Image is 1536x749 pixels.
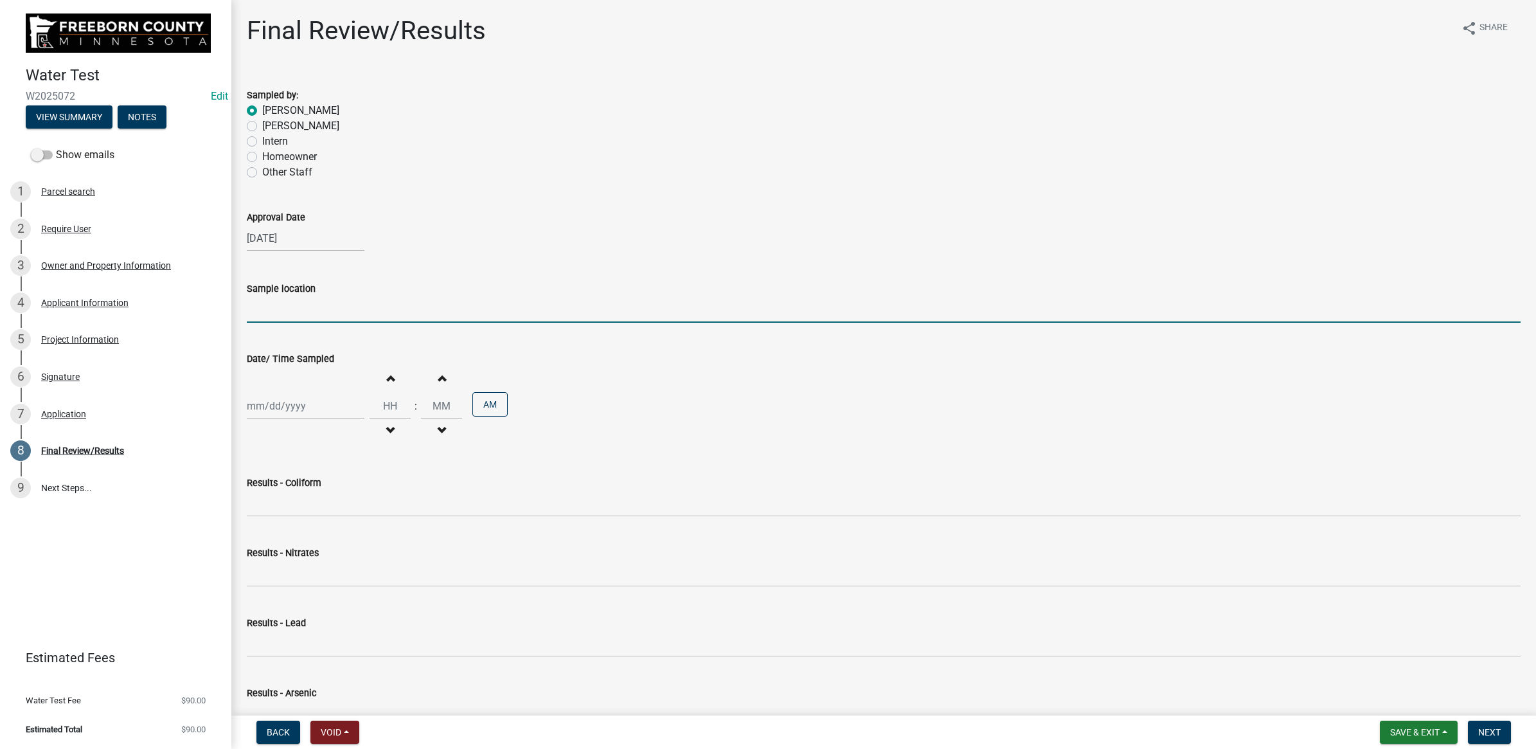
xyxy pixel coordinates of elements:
[10,293,31,313] div: 4
[247,213,305,222] label: Approval Date
[247,689,317,698] label: Results - Arsenic
[41,335,119,344] div: Project Information
[247,479,321,488] label: Results - Coliform
[321,727,341,737] span: Void
[247,619,306,628] label: Results - Lead
[26,105,112,129] button: View Summary
[247,549,319,558] label: Results - Nitrates
[10,219,31,239] div: 2
[10,440,31,461] div: 8
[41,446,124,455] div: Final Review/Results
[256,721,300,744] button: Back
[26,66,221,85] h4: Water Test
[211,90,228,102] wm-modal-confirm: Edit Application Number
[1451,15,1518,41] button: shareShare
[41,261,171,270] div: Owner and Property Information
[262,149,317,165] label: Homeowner
[262,118,339,134] label: [PERSON_NAME]
[181,725,206,734] span: $90.00
[41,298,129,307] div: Applicant Information
[41,410,86,419] div: Application
[1390,727,1440,737] span: Save & Exit
[181,696,206,705] span: $90.00
[262,165,312,180] label: Other Staff
[10,181,31,202] div: 1
[10,255,31,276] div: 3
[10,478,31,498] div: 9
[41,224,91,233] div: Require User
[26,696,81,705] span: Water Test Fee
[10,645,211,671] a: Estimated Fees
[247,285,316,294] label: Sample location
[41,187,95,196] div: Parcel search
[26,14,211,53] img: Freeborn County, Minnesota
[310,721,359,744] button: Void
[247,225,364,251] input: mm/dd/yyyy
[31,147,114,163] label: Show emails
[411,399,421,414] div: :
[10,404,31,424] div: 7
[10,366,31,387] div: 6
[247,15,486,46] h1: Final Review/Results
[10,329,31,350] div: 5
[1479,21,1508,36] span: Share
[247,355,334,364] label: Date/ Time Sampled
[1461,21,1477,36] i: share
[247,393,364,419] input: mm/dd/yyyy
[421,393,462,419] input: Minutes
[267,727,290,737] span: Back
[1380,721,1458,744] button: Save & Exit
[26,90,206,102] span: W2025072
[1478,727,1501,737] span: Next
[262,103,339,118] label: [PERSON_NAME]
[26,113,112,123] wm-modal-confirm: Summary
[26,725,82,734] span: Estimated Total
[1468,721,1511,744] button: Next
[262,134,288,149] label: Intern
[118,105,166,129] button: Notes
[41,372,80,381] div: Signature
[472,392,508,417] button: AM
[211,90,228,102] a: Edit
[247,91,298,100] label: Sampled by:
[118,113,166,123] wm-modal-confirm: Notes
[370,393,411,419] input: Hours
